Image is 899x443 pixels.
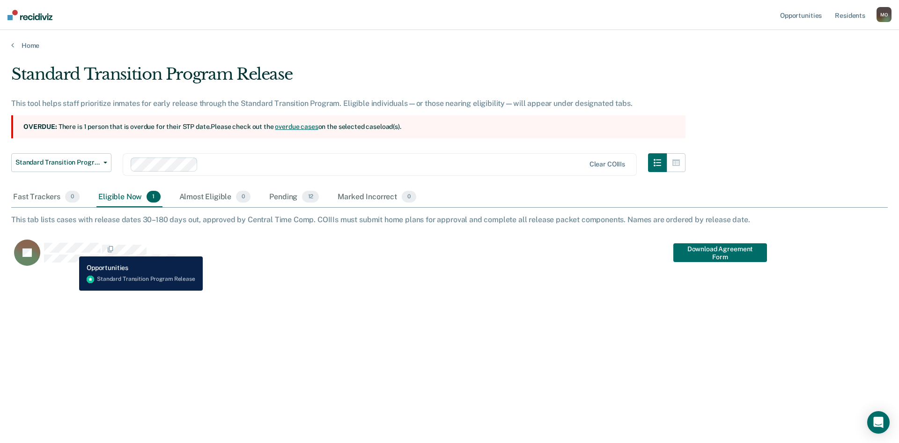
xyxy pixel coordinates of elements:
[236,191,251,203] span: 0
[302,191,319,203] span: 12
[11,239,778,277] div: CaseloadOpportunityCell-2217984
[673,243,767,262] a: Navigate to form link
[267,187,321,208] div: Pending12
[147,191,160,203] span: 1
[673,243,767,262] button: Download Agreement Form
[11,187,81,208] div: Fast Trackers0
[96,187,162,208] div: Eligible Now1
[11,99,685,108] div: This tool helps staff prioritize inmates for early release through the Standard Transition Progra...
[23,123,57,130] strong: Overdue:
[402,191,416,203] span: 0
[275,123,318,130] a: overdue cases
[11,153,111,172] button: Standard Transition Program Release
[336,187,418,208] div: Marked Incorrect0
[867,411,890,434] div: Open Intercom Messenger
[15,158,100,166] span: Standard Transition Program Release
[11,215,888,224] div: This tab lists cases with release dates 30–180 days out, approved by Central Time Comp. COIIIs mu...
[11,65,685,91] div: Standard Transition Program Release
[7,10,52,20] img: Recidiviz
[11,115,685,138] section: There is 1 person that is overdue for their STP date. Please check out the on the selected caselo...
[877,7,892,22] div: M O
[65,191,80,203] span: 0
[177,187,253,208] div: Almost Eligible0
[877,7,892,22] button: MO
[11,41,888,50] a: Home
[590,160,625,168] div: Clear COIIIs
